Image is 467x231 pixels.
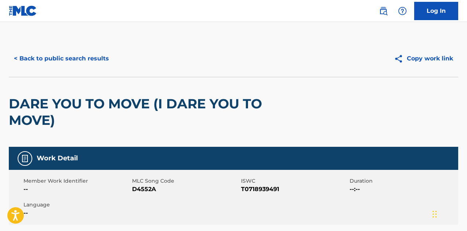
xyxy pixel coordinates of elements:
a: Public Search [376,4,391,18]
h5: Work Detail [37,154,78,163]
button: Copy work link [389,49,458,68]
span: Duration [350,177,456,185]
iframe: Chat Widget [430,196,467,231]
span: Member Work Identifier [23,177,130,185]
div: Help [395,4,410,18]
span: -- [23,209,130,217]
span: D4552A [132,185,239,194]
img: search [379,7,388,15]
img: Work Detail [21,154,29,163]
span: MLC Song Code [132,177,239,185]
img: Copy work link [394,54,407,63]
span: --:-- [350,185,456,194]
button: < Back to public search results [9,49,114,68]
img: MLC Logo [9,5,37,16]
span: ISWC [241,177,348,185]
a: Log In [414,2,458,20]
h2: DARE YOU TO MOVE (I DARE YOU TO MOVE) [9,96,278,128]
span: -- [23,185,130,194]
span: Language [23,201,130,209]
div: Drag [433,203,437,225]
span: T0718939491 [241,185,348,194]
img: help [398,7,407,15]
